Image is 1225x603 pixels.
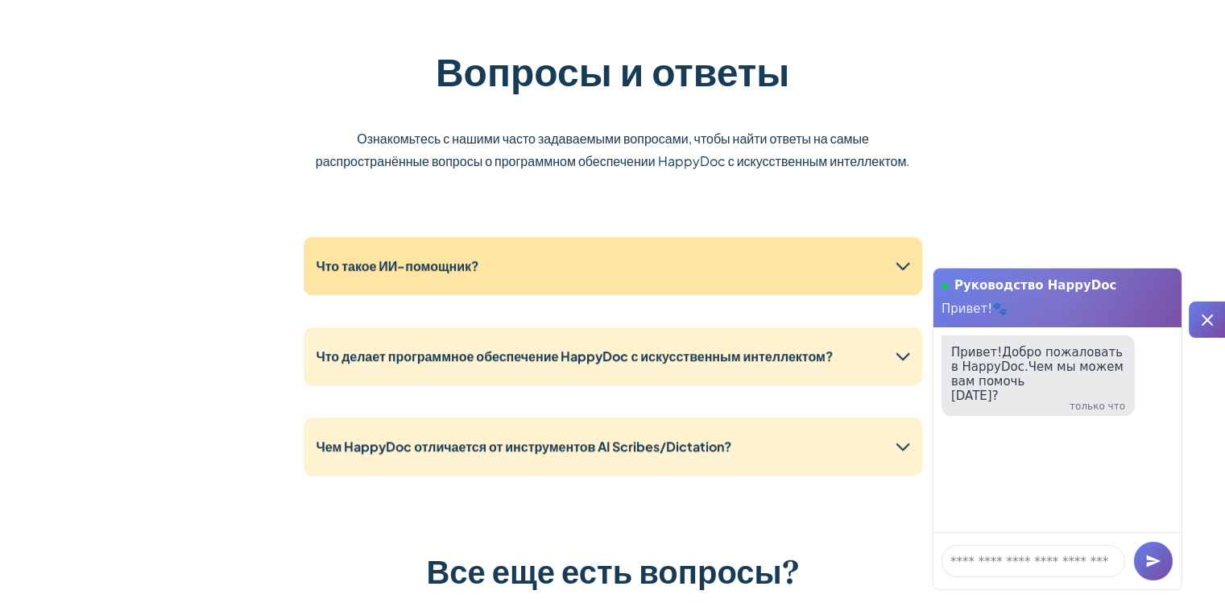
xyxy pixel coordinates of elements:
[317,257,478,274] ya-tr-span: Что такое ИИ-помощник?
[426,552,798,592] ya-tr-span: Все еще есть вопросы?
[317,347,833,364] ya-tr-span: Что делает программное обеспечение HappyDoc с искусственным интеллектом?
[436,48,789,96] ya-tr-span: Вопросы и ответы
[315,130,910,169] ya-tr-span: Ознакомьтесь с нашими часто задаваемыми вопросами, чтобы найти ответы на самые распространённые в...
[317,438,732,455] ya-tr-span: Чем HappyDoc отличается от инструментов AI Scribes/Dictation?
